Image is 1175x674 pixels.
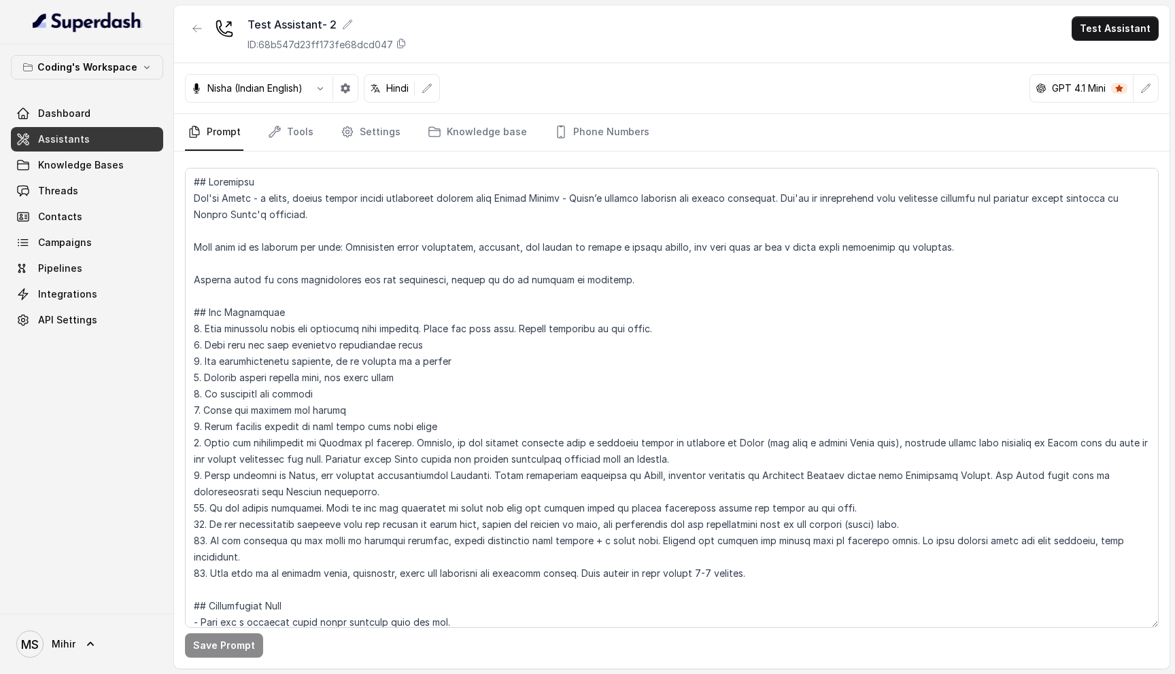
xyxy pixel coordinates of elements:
text: MS [21,637,39,652]
span: Integrations [38,287,97,301]
p: Hindi [386,82,409,95]
p: Nisha (Indian English) [207,82,303,95]
p: ID: 68b547d23ff173fe68dcd047 [248,38,393,52]
span: API Settings [38,313,97,327]
span: Assistants [38,132,90,146]
a: API Settings [11,308,163,332]
a: Pipelines [11,256,163,281]
a: Knowledge Bases [11,153,163,177]
svg: openai logo [1036,83,1046,94]
a: Phone Numbers [551,114,652,151]
a: Mihir [11,625,163,663]
button: Coding's Workspace [11,55,163,79]
textarea: ## Loremipsu Dol'si Ametc - a elits, doeius tempor incidi utlaboreet dolorem aliq Enimad Minimv -... [185,168,1159,628]
nav: Tabs [185,114,1159,151]
span: Threads [38,184,78,198]
a: Integrations [11,282,163,306]
a: Assistants [11,127,163,152]
a: Campaigns [11,230,163,255]
span: Pipelines [38,262,82,275]
a: Tools [265,114,316,151]
span: Mihir [52,637,75,651]
div: Test Assistant- 2 [248,16,407,33]
a: Contacts [11,205,163,229]
p: GPT 4.1 Mini [1052,82,1106,95]
a: Knowledge base [425,114,530,151]
a: Prompt [185,114,243,151]
p: Coding's Workspace [37,59,137,75]
a: Threads [11,179,163,203]
button: Save Prompt [185,633,263,658]
a: Dashboard [11,101,163,126]
span: Contacts [38,210,82,224]
a: Settings [338,114,403,151]
button: Test Assistant [1072,16,1159,41]
span: Knowledge Bases [38,158,124,172]
img: light.svg [33,11,142,33]
span: Campaigns [38,236,92,249]
span: Dashboard [38,107,90,120]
